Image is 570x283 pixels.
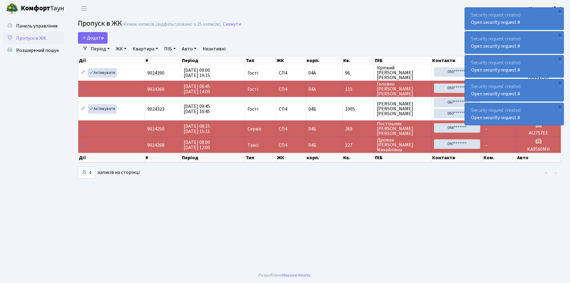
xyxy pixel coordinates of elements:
select: записів на сторінці [78,167,96,178]
th: ПІБ [374,153,432,162]
span: СП4 [279,71,303,75]
a: Активувати [88,68,117,78]
th: Період [181,56,245,65]
a: Open security request # [471,90,520,97]
h5: АІ2757ЕЕ [519,130,558,136]
span: Панель управління [16,23,57,29]
span: Кріпкий [PERSON_NAME] [PERSON_NAME] [377,65,429,80]
span: Розширений пошук [16,47,59,54]
span: [DATE] 09:45 [DATE] 10:45 [184,103,210,115]
span: [DATE] 08:45 [DATE] 14:00 [184,83,210,95]
a: ПІБ [162,44,178,54]
span: 96 [345,71,372,75]
a: Панель управління [3,20,64,32]
span: Таун [21,3,64,14]
span: Гості [248,87,258,92]
div: Розроблено . [259,272,312,279]
th: ЖК [276,153,306,162]
span: 9024250 [147,126,164,132]
span: 9024323 [147,106,164,112]
span: 04Б [308,126,316,132]
a: Massive Kinetic [282,272,311,278]
span: СП4 [279,127,303,131]
img: logo.png [6,2,18,15]
th: Контакти [432,153,483,162]
div: × [557,56,563,62]
span: Пропуск в ЖК [78,18,122,29]
a: Open security request # [471,19,520,26]
div: Security request created [465,79,564,101]
a: Пропуск в ЖК [3,32,64,44]
span: Гості [248,71,258,75]
a: Авто [179,44,199,54]
span: 04А [308,86,316,93]
th: корп. [306,153,343,162]
span: 04А [308,70,316,76]
a: Скинути [223,21,241,27]
label: записів на сторінці [78,167,140,178]
th: ЖК [276,56,306,65]
a: Квартира [130,44,160,54]
span: Додати [82,35,104,41]
span: [PERSON_NAME] [PERSON_NAME] [PERSON_NAME] [377,101,429,116]
a: Розширений пошук [3,44,64,57]
span: 1005 [345,107,372,112]
div: × [557,8,563,14]
th: Кв. [343,56,374,65]
div: Security request created [465,31,564,53]
b: Консьєрж б. 4. [529,5,563,12]
span: 9024360 [147,86,164,93]
th: Дії [78,56,145,65]
span: 04Б [308,106,316,112]
div: Немає записів (відфільтровано з 25 записів). [123,21,222,27]
th: Кв. [343,153,374,162]
b: Комфорт [21,3,50,13]
span: СП4 [279,143,303,148]
span: Гості [248,107,258,112]
th: Тип [245,56,276,65]
div: × [557,80,563,86]
th: # [145,153,181,162]
th: Авто [517,153,561,162]
th: ПІБ [374,56,432,65]
span: Постільняк [PERSON_NAME] [PERSON_NAME] [377,121,429,136]
span: [DATE] 08:00 [DATE] 12:00 [184,139,210,151]
a: Активувати [88,104,117,114]
span: 115 [345,87,372,92]
span: 269 [345,127,372,131]
a: Період [88,44,112,54]
a: Неактивні [200,44,228,54]
div: × [557,104,563,110]
th: Контакти [432,56,483,65]
h5: КА9560МН [519,146,558,152]
th: Період [181,153,245,162]
a: Open security request # [471,114,520,121]
div: Security request created [465,103,564,125]
th: # [145,56,181,65]
span: [DATE] 09:00 [DATE] 19:15 [184,67,210,79]
div: × [557,32,563,38]
span: СП4 [279,87,303,92]
span: Головко [PERSON_NAME] [PERSON_NAME] [377,82,429,96]
span: Таксі [248,143,259,148]
div: Security request created [465,8,564,30]
th: корп. [306,56,343,65]
span: 04Б [308,142,316,149]
span: 227 [345,143,372,148]
th: Тип [245,153,276,162]
span: 9024390 [147,70,164,76]
div: Security request created [465,55,564,77]
a: Open security request # [471,43,520,50]
button: Переключити навігацію [76,3,92,13]
span: 9024208 [147,142,164,149]
span: СП4 [279,107,303,112]
span: Сервіс [248,127,262,131]
span: - [485,126,487,132]
a: ЖК [113,44,129,54]
span: Дрожак [PERSON_NAME] Михайлівна [377,138,429,152]
th: Ком. [483,153,517,162]
th: Дії [78,153,145,162]
span: - [485,142,487,149]
a: Open security request # [471,67,520,73]
span: Пропуск в ЖК [16,35,46,42]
